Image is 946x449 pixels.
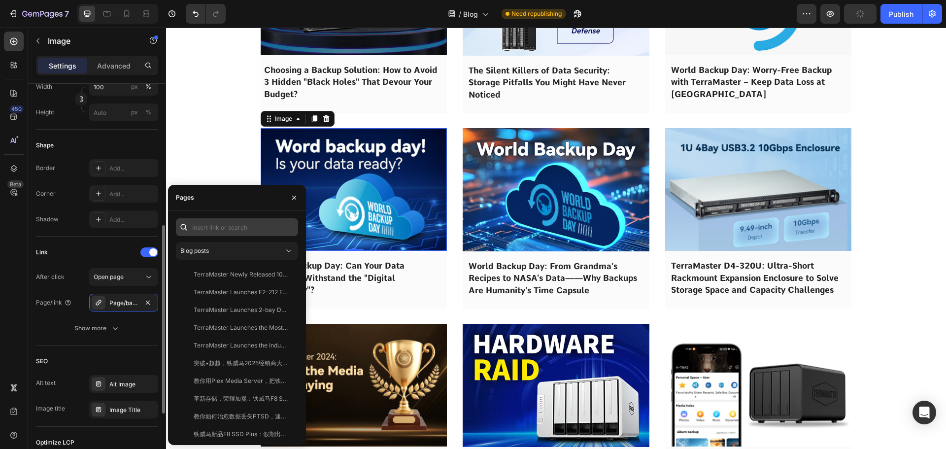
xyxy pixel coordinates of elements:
[129,106,140,118] button: %
[302,36,478,74] div: Rich Text Editor. Editing area: main
[142,81,154,93] button: px
[95,101,281,223] img: Alt Image
[97,61,131,71] p: Advanced
[499,296,686,419] a: Image Title
[194,270,288,279] div: TerraMaster Newly Released 10gbe Nas T9-450 And T12-450, Efficient 4k Online Video Editing Can Be...
[109,215,156,224] div: Add...
[194,394,288,403] div: 革新存储，荣耀加冕：铁威马F8 SSD Plus荣膺2024智臻科技奖
[89,78,158,96] input: px%
[176,242,298,260] button: Blog posts
[94,273,124,280] span: Open page
[109,380,156,389] div: Alt Image
[297,296,483,419] a: Image Title
[36,141,54,150] div: Shape
[511,9,562,18] span: Need republishing
[889,9,913,19] div: Publish
[36,357,48,366] div: SEO
[459,9,461,19] span: /
[129,81,140,93] button: %
[36,404,65,413] div: Image title
[194,377,288,385] div: 教你用Plex Media Server，把铁威马变成你的“私人好莱坞”！
[107,87,128,96] div: Image
[36,248,48,257] div: Link
[36,164,55,173] div: Border
[36,298,72,307] div: Page/link
[95,296,281,419] img: Alt Image
[505,233,673,267] span: TerraMaster D4-320U: Ultra-Short Rackmount Expansion Enclosure to Solve Storage Space and Capacit...
[49,61,76,71] p: Settings
[176,193,194,202] div: Pages
[36,438,74,447] div: Optimize LCP
[89,268,158,286] button: Open page
[145,108,151,117] div: %
[504,35,681,73] div: Rich Text Editor. Editing area: main
[194,288,288,297] div: TerraMaster Launches F2-212 F4-212 And U4-212 Private Cloud Nas Designed For Data Backup And Home...
[297,101,483,224] img: Alt Image
[145,82,151,91] div: %
[36,108,54,117] label: Height
[176,218,298,236] input: Insert link or search
[194,323,288,332] div: TerraMaster Launches the Most Powerful 4-bay NAS F4-424 Pro to Create the Best All-Around NAS
[95,101,281,223] a: Image Title
[36,379,56,387] div: Alt text
[36,82,52,91] label: Width
[36,273,65,281] div: After click
[98,233,238,267] span: World Backup Day: Can Your Data Defenses Withstand the "Digital Doomsday"?
[186,4,226,24] div: Undo/Redo
[880,4,922,24] button: Publish
[7,180,24,188] div: Beta
[74,323,120,333] div: Show more
[97,231,279,269] div: Rich Text Editor. Editing area: main
[109,164,156,173] div: Add...
[9,105,24,113] div: 450
[303,38,460,72] span: The Silent Killers of Data Security: Storage Pitfalls You Might Have Never Noticed
[131,82,138,91] div: px
[499,101,686,223] img: Alt Image
[194,412,288,421] div: 教你如何治愈数据丢失PTSD，速戳！
[912,401,936,424] div: Open Intercom Messenger
[131,108,138,117] div: px
[194,430,288,439] div: 铁威马新品F8 SSD Plus：假期出行的完美存储“伙伴”
[505,37,666,71] span: World Backup Day: Worry-Free Backup with TerraMaster – Keep Data Loss at [GEOGRAPHIC_DATA]
[48,35,132,47] p: Image
[36,189,56,198] div: Corner
[109,406,156,414] div: Image Title
[194,306,288,314] div: TerraMaster Launches 2-bay D2-320 with USB3.2 10Gbps New Design for Storage Expansion of PC and NAS
[499,101,686,223] a: Image Title
[297,296,483,419] img: Alt Image
[4,4,73,24] button: 7
[36,215,59,224] div: Shadow
[65,8,69,20] p: 7
[194,341,288,350] div: TerraMaster Launches the Industry’s First 8bay 10Gbps Hybrid Storage with an Early Bird 33% Discount
[303,234,471,268] span: World Backup Day: From Grandma’s Recipes to NASA’s Data——Why Backups Are Humanity’s Time Capsule
[499,296,686,419] img: Alt Image
[194,359,288,368] div: 突破•超越，铁威马2025经销商大会圆满收官！
[36,319,158,337] button: Show more
[89,104,158,121] input: px%
[109,299,138,308] div: Page/backup-data-on-world-backup-day
[166,28,946,449] iframe: Design area
[142,106,154,118] button: px
[297,101,483,224] a: Image Title
[95,296,281,419] a: Image Title
[109,190,156,199] div: Add...
[180,247,209,254] span: Blog posts
[463,9,478,19] span: Blog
